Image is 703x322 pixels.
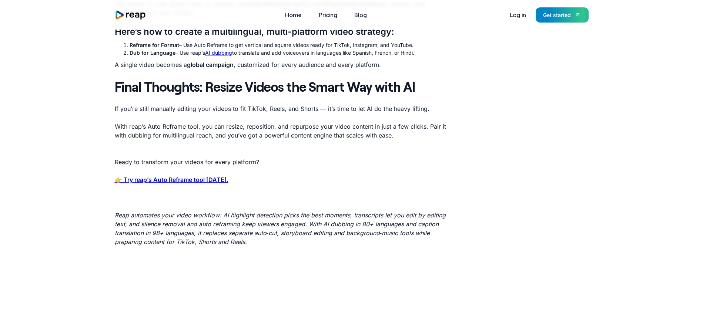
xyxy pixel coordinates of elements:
[115,122,449,149] p: With reap’s Auto Reframe tool, you can resize, reposition, and repurpose your video content in ju...
[115,78,415,94] strong: Final Thoughts: Resize Videos the Smart Way with AI
[536,7,589,23] a: Get started
[315,9,341,21] a: Pricing
[281,9,305,21] a: Home
[130,42,179,48] strong: Reframe for Format
[115,211,446,245] em: Reap automates your video workflow: AI highlight detection picks the best moments, transcripts le...
[115,10,147,20] a: home
[187,61,234,68] strong: global campaign
[115,26,394,37] strong: Here’s how to create a multilingual, multi-platform video strategy:
[115,104,449,113] p: If you’re still manually editing your videos to fit TikTok, Reels, and Shorts — it’s time to let ...
[130,49,449,57] li: – Use reap’s to translate and add voiceovers in languages like Spanish, French, or Hindi.
[115,10,147,20] img: reap logo
[130,41,449,49] li: – Use Auto Reframe to get vertical and square videos ready for TikTok, Instagram, and YouTube.
[506,9,530,21] a: Log in
[205,50,232,56] a: AI dubbing
[130,50,175,56] strong: Dub for Language
[543,11,571,19] div: Get started
[115,193,449,202] p: ‍
[115,60,449,69] p: A single video becomes a , customized for every audience and every platform.
[115,157,449,166] p: Ready to transform your videos for every platform?
[351,9,371,21] a: Blog
[115,176,228,183] a: 👉 Try reap’s Auto Reframe tool [DATE].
